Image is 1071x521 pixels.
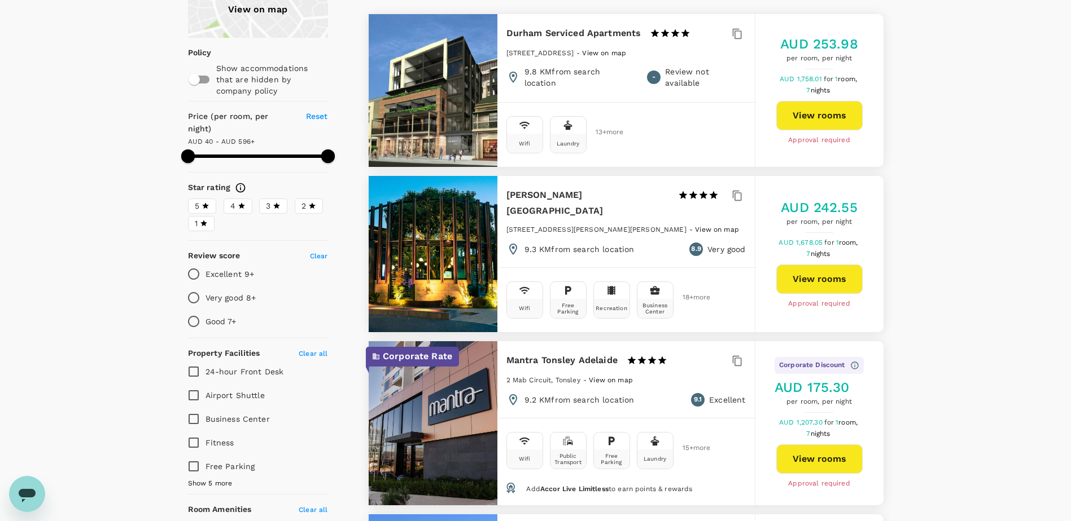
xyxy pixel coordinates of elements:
[691,244,701,255] span: 8.9
[519,140,531,147] div: Wifi
[838,75,857,83] span: room,
[553,302,584,315] div: Free Parking
[779,360,845,371] span: Corporate Discount
[780,35,858,53] h5: AUD 253.98
[188,47,195,58] p: Policy
[235,182,246,193] svg: Star ratings are awarded to properties to represent the quality of services, facilities, and amen...
[506,226,687,233] span: [STREET_ADDRESS][PERSON_NAME][PERSON_NAME]
[506,187,669,219] h6: [PERSON_NAME][GEOGRAPHIC_DATA]
[576,49,582,57] span: -
[524,394,635,405] p: 9.2 KM from search location
[776,101,863,130] button: View rooms
[206,316,237,327] p: Good 7+
[806,430,832,438] span: 7
[775,378,864,396] h5: AUD 175.30
[206,268,255,280] p: Excellent 9+
[824,239,836,246] span: for
[519,456,531,462] div: Wifi
[230,200,235,212] span: 4
[188,182,231,194] h6: Star rating
[652,72,655,83] span: -
[779,418,824,426] span: AUD 1,207.30
[835,75,859,83] span: 1
[788,478,850,489] span: Approval required
[776,444,863,474] button: View rooms
[188,347,260,360] h6: Property Facilities
[836,239,860,246] span: 1
[266,200,270,212] span: 3
[839,239,858,246] span: room,
[776,264,863,294] button: View rooms
[9,476,45,512] iframe: Button to launch messaging window
[206,292,256,303] p: Very good 8+
[707,244,745,255] p: Very good
[781,217,858,228] span: per room, per night
[775,396,864,408] span: per room, per night
[695,226,739,233] span: View on map
[582,49,626,57] span: View on map
[781,198,858,217] h5: AUD 242.55
[806,250,832,258] span: 7
[188,111,293,135] h6: Price (per room, per night)
[540,485,609,493] span: Accor Live Limitless
[206,438,234,447] span: Fitness
[589,375,633,384] a: View on map
[306,112,328,121] span: Reset
[589,376,633,384] span: View on map
[596,453,627,465] div: Free Parking
[640,302,671,315] div: Business Center
[216,63,327,96] p: Show accommodations that are hidden by company policy
[310,252,328,260] span: Clear
[824,75,835,83] span: for
[526,485,692,493] span: Add to earn points & rewards
[683,294,700,301] span: 18 + more
[299,350,327,357] span: Clear all
[689,226,695,233] span: -
[557,140,579,147] div: Laundry
[206,462,255,471] span: Free Parking
[838,418,858,426] span: room,
[583,376,589,384] span: -
[709,394,745,405] p: Excellent
[506,376,580,384] span: 2 Mab Circuit, Tonsley
[188,138,255,145] span: AUD 40 - AUD 596+
[206,367,284,376] span: 24-hour Front Desk
[596,129,613,136] span: 13 + more
[811,86,830,94] span: nights
[301,200,306,212] span: 2
[683,444,700,452] span: 15 + more
[188,478,233,489] span: Show 5 more
[824,418,836,426] span: for
[195,218,198,229] span: 1
[553,453,584,465] div: Public Transport
[524,244,635,255] p: 9.3 KM from search location
[524,66,634,89] p: 9.8 KM from search location
[665,66,745,89] p: Review not available
[811,250,830,258] span: nights
[383,350,452,363] p: Corporate Rate
[780,75,824,83] span: AUD 1,758.01
[694,394,702,405] span: 9.1
[188,504,252,516] h6: Room Amenities
[811,430,830,438] span: nights
[299,506,327,514] span: Clear all
[519,305,531,311] div: Wifi
[506,352,618,368] h6: Mantra Tonsley Adelaide
[695,224,739,233] a: View on map
[206,414,270,423] span: Business Center
[779,239,824,246] span: AUD 1,678.05
[788,298,850,310] span: Approval required
[206,391,265,400] span: Airport Shuttle
[188,250,241,262] h6: Review score
[806,86,832,94] span: 7
[195,200,199,212] span: 5
[780,53,858,64] span: per room, per night
[836,418,859,426] span: 1
[788,135,850,146] span: Approval required
[596,305,627,311] div: Recreation
[506,25,641,41] h6: Durham Serviced Apartments
[582,48,626,57] a: View on map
